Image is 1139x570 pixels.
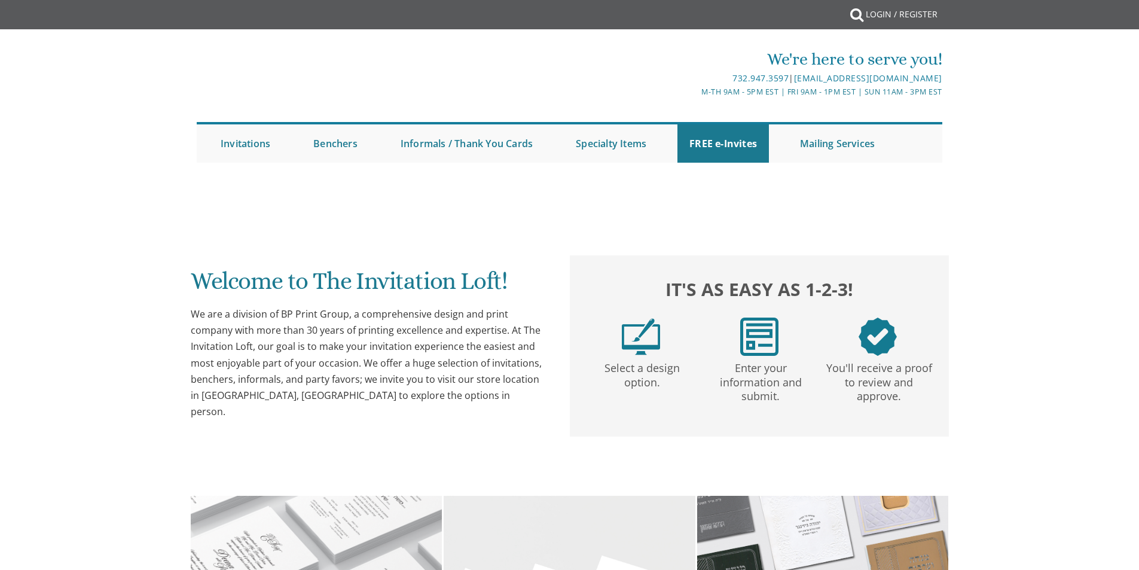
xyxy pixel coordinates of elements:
[740,318,778,356] img: step2.png
[446,86,942,98] div: M-Th 9am - 5pm EST | Fri 9am - 1pm EST | Sun 11am - 3pm EST
[446,71,942,86] div: |
[191,268,546,303] h1: Welcome to The Invitation Loft!
[585,356,699,390] p: Select a design option.
[389,124,545,163] a: Informals / Thank You Cards
[622,318,660,356] img: step1.png
[564,124,658,163] a: Specialty Items
[859,318,897,356] img: step3.png
[191,306,546,420] div: We are a division of BP Print Group, a comprehensive design and print company with more than 30 y...
[582,276,937,303] h2: It's as easy as 1-2-3!
[732,72,789,84] a: 732.947.3597
[704,356,817,404] p: Enter your information and submit.
[301,124,370,163] a: Benchers
[788,124,887,163] a: Mailing Services
[446,47,942,71] div: We're here to serve you!
[822,356,936,404] p: You'll receive a proof to review and approve.
[794,72,942,84] a: [EMAIL_ADDRESS][DOMAIN_NAME]
[677,124,769,163] a: FREE e-Invites
[209,124,282,163] a: Invitations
